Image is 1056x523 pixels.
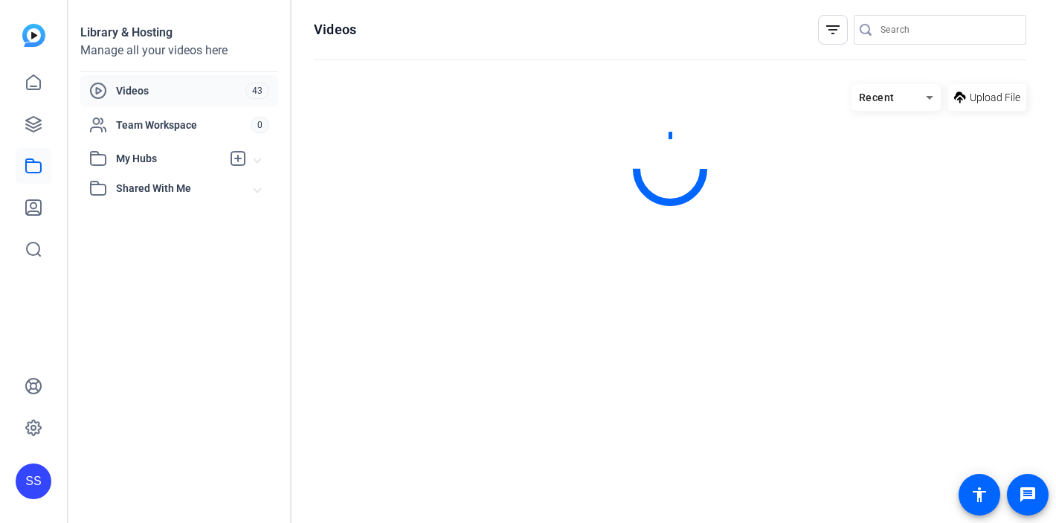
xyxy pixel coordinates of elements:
span: Team Workspace [116,118,251,132]
mat-expansion-panel-header: Shared With Me [80,173,278,203]
span: Recent [859,92,895,103]
mat-icon: filter_list [824,21,842,39]
div: Manage all your videos here [80,42,278,60]
img: blue-gradient.svg [22,24,45,47]
mat-icon: accessibility [970,486,988,504]
mat-expansion-panel-header: My Hubs [80,144,278,173]
span: 0 [251,117,269,133]
input: Search [880,21,1014,39]
span: Videos [116,83,245,98]
span: Upload File [970,90,1020,106]
mat-icon: message [1019,486,1037,504]
h1: Videos [314,21,356,39]
span: Shared With Me [116,181,254,196]
button: Upload File [948,84,1026,111]
span: 43 [245,83,269,99]
div: Library & Hosting [80,24,278,42]
span: My Hubs [116,151,222,167]
div: SS [16,463,51,499]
